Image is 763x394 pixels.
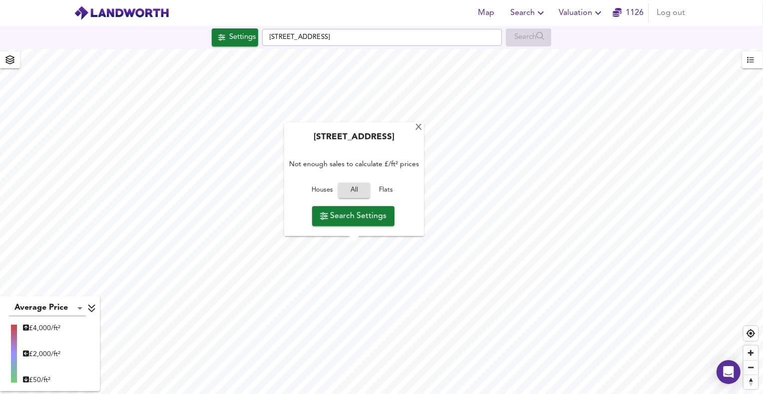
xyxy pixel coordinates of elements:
[414,123,423,133] div: X
[306,183,338,198] button: Houses
[212,28,258,46] div: Click to configure Search Settings
[559,6,604,20] span: Valuation
[312,206,394,226] button: Search Settings
[657,6,685,20] span: Log out
[653,3,689,23] button: Log out
[373,185,399,197] span: Flats
[555,3,608,23] button: Valuation
[744,375,758,389] button: Reset bearing to north
[212,28,258,46] button: Settings
[289,133,419,149] div: [STREET_ADDRESS]
[9,300,86,316] div: Average Price
[320,209,386,223] span: Search Settings
[744,346,758,360] button: Zoom in
[506,28,551,46] div: Enable a Source before running a Search
[612,3,644,23] button: 1126
[744,360,758,375] button: Zoom out
[474,6,498,20] span: Map
[229,31,256,44] div: Settings
[23,349,60,359] div: £ 2,000/ft²
[744,375,758,389] span: Reset bearing to north
[506,3,551,23] button: Search
[744,326,758,341] button: Find my location
[343,185,365,197] span: All
[74,5,169,20] img: logo
[717,360,741,384] div: Open Intercom Messenger
[289,149,419,180] div: Not enough sales to calculate £/ft² prices
[23,323,60,333] div: £ 4,000/ft²
[23,375,60,385] div: £ 50/ft²
[370,183,402,198] button: Flats
[309,185,336,197] span: Houses
[510,6,547,20] span: Search
[470,3,502,23] button: Map
[613,6,644,20] a: 1126
[262,29,502,46] input: Enter a location...
[338,183,370,198] button: All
